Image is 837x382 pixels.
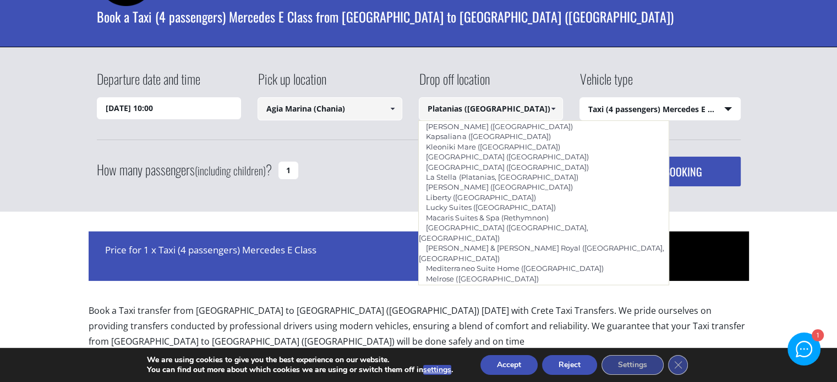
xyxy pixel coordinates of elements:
[258,69,326,97] label: Pick up location
[97,157,272,184] label: How many passengers ?
[419,240,664,265] a: [PERSON_NAME] & [PERSON_NAME] Royal ([GEOGRAPHIC_DATA], [GEOGRAPHIC_DATA])
[419,261,610,276] a: Mediterraneo Suite Home ([GEOGRAPHIC_DATA])
[601,355,664,375] button: Settings
[668,355,688,375] button: Close GDPR Cookie Banner
[258,97,402,120] input: Select pickup location
[419,69,490,97] label: Drop off location
[419,179,579,195] a: [PERSON_NAME] ([GEOGRAPHIC_DATA])
[811,330,823,341] div: 1
[544,97,562,120] a: Show All Items
[542,355,597,375] button: Reject
[419,190,543,205] a: Liberty ([GEOGRAPHIC_DATA])
[147,365,453,375] p: You can find out more about which cookies we are using or switch them off in .
[195,162,266,179] small: (including children)
[423,365,451,375] button: settings
[419,119,579,134] a: [PERSON_NAME] ([GEOGRAPHIC_DATA])
[419,129,557,144] a: Kapsaliana ([GEOGRAPHIC_DATA])
[480,355,538,375] button: Accept
[89,231,419,281] div: Price for 1 x Taxi (4 passengers) Mercedes E Class
[419,210,555,225] a: Macaris Suites & Spa (Rethymnon)
[419,139,567,154] a: Kleoniki Mare ([GEOGRAPHIC_DATA])
[419,220,588,245] a: [GEOGRAPHIC_DATA] ([GEOGRAPHIC_DATA], [GEOGRAPHIC_DATA])
[147,355,453,365] p: We are using cookies to give you the best experience on our website.
[419,271,545,286] a: Melrose ([GEOGRAPHIC_DATA])
[579,69,633,97] label: Vehicle type
[419,97,564,120] input: Select drop-off location
[97,69,200,97] label: Departure date and time
[580,98,740,121] span: Taxi (4 passengers) Mercedes E Class
[419,200,562,215] a: Lucky Suites ([GEOGRAPHIC_DATA])
[419,159,595,175] a: [GEOGRAPHIC_DATA] ([GEOGRAPHIC_DATA])
[89,303,749,358] p: Book a Taxi transfer from [GEOGRAPHIC_DATA] to [GEOGRAPHIC_DATA] ([GEOGRAPHIC_DATA]) [DATE] with ...
[419,149,595,164] a: [GEOGRAPHIC_DATA] ([GEOGRAPHIC_DATA])
[383,97,401,120] a: Show All Items
[419,169,585,185] a: La Stella (Platanias, [GEOGRAPHIC_DATA])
